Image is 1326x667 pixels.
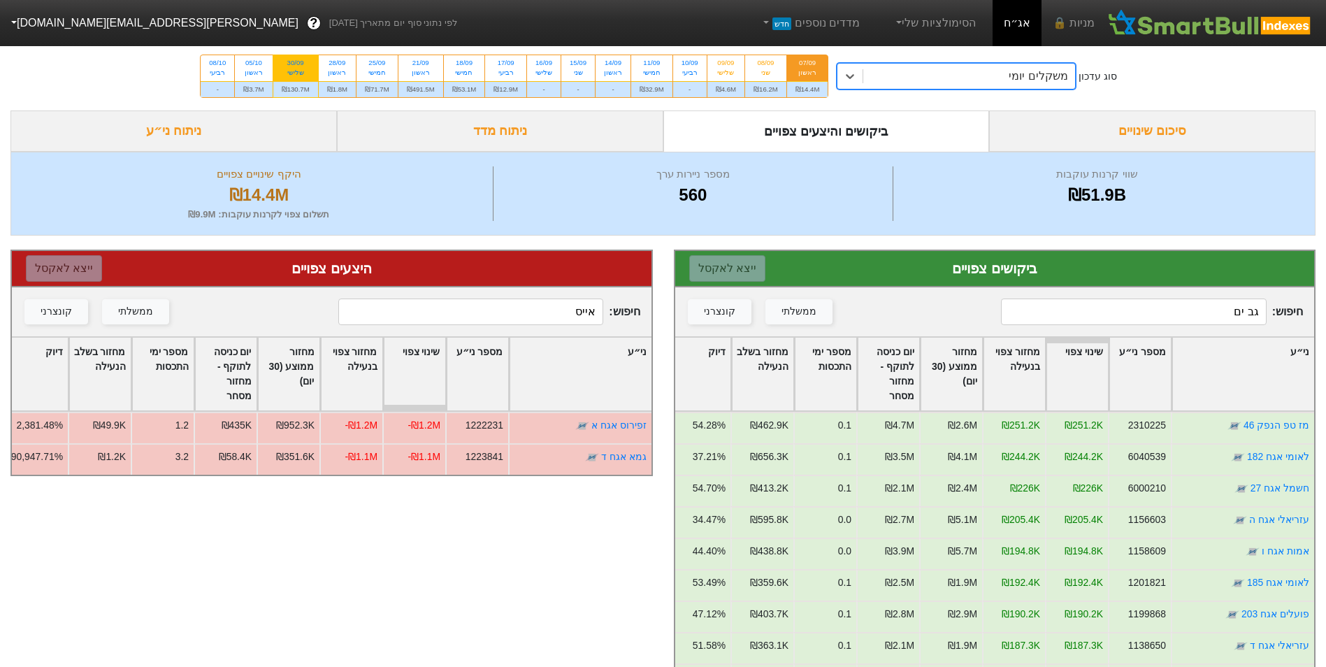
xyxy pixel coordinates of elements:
[1002,607,1040,622] div: ₪190.2K
[795,68,820,78] div: ראשון
[319,81,356,97] div: ₪1.8M
[209,58,226,68] div: 08/10
[465,450,503,464] div: 1223841
[669,338,730,410] div: Toggle SortBy
[989,110,1316,152] div: סיכום שינויים
[1109,338,1171,410] div: Toggle SortBy
[604,68,622,78] div: ראשון
[1046,338,1108,410] div: Toggle SortBy
[787,81,828,97] div: ₪14.4M
[795,338,856,410] div: Toggle SortBy
[408,450,440,464] div: -₪1.1M
[948,544,977,559] div: ₪5.7M
[29,208,489,222] div: תשלום צפוי לקרנות עוקבות : ₪9.9M
[983,338,1045,410] div: Toggle SortBy
[175,418,188,433] div: 1.2
[663,110,990,152] div: ביקושים והיצעים צפויים
[407,58,435,68] div: 21/09
[535,58,552,68] div: 16/09
[1128,481,1166,496] div: 6000210
[838,450,851,464] div: 0.1
[693,575,726,590] div: 53.49%
[838,607,851,622] div: 0.1
[258,338,319,410] div: Toggle SortBy
[732,338,793,410] div: Toggle SortBy
[345,450,377,464] div: -₪1.1M
[275,418,314,433] div: ₪952.3K
[745,81,786,97] div: ₪16.2M
[29,182,489,208] div: ₪14.4M
[693,450,726,464] div: 37.21%
[707,81,744,97] div: ₪4.6M
[1231,450,1245,464] img: tase link
[1065,512,1103,527] div: ₪205.4K
[1233,513,1247,527] img: tase link
[1244,419,1309,431] a: מז טפ הנפק 46
[365,68,389,78] div: חמישי
[337,110,663,152] div: ניתוח מדד
[604,58,622,68] div: 14/09
[493,58,518,68] div: 17/09
[897,166,1297,182] div: שווי קרנות עוקבות
[497,182,889,208] div: 560
[750,450,788,464] div: ₪656.3K
[69,338,131,410] div: Toggle SortBy
[398,81,443,97] div: ₪491.5M
[1009,68,1067,85] div: משקלים יומי
[273,81,318,97] div: ₪130.7M
[750,481,788,496] div: ₪413.2K
[1001,299,1266,325] input: 558 רשומות...
[750,544,788,559] div: ₪438.8K
[1128,607,1166,622] div: 1199868
[535,68,552,78] div: שלישי
[1241,608,1309,619] a: פועלים אגח 203
[838,481,851,496] div: 0.1
[510,338,651,410] div: Toggle SortBy
[716,58,736,68] div: 09/09
[1231,576,1245,590] img: tase link
[209,68,226,78] div: רביעי
[1251,482,1309,494] a: חשמל אגח 27
[201,81,234,97] div: -
[682,58,698,68] div: 10/09
[1250,640,1309,651] a: עזריאלי אגח ד
[444,81,485,97] div: ₪53.1M
[689,258,1301,279] div: ביקושים צפויים
[838,575,851,590] div: 0.1
[26,258,637,279] div: היצעים צפויים
[1001,299,1303,325] span: חיפוש :
[693,638,726,653] div: 51.58%
[1128,418,1166,433] div: 2310225
[1065,575,1103,590] div: ₪192.4K
[750,418,788,433] div: ₪462.9K
[750,575,788,590] div: ₪359.6K
[10,110,337,152] div: ניתוח ני״ע
[948,638,977,653] div: ₪1.9M
[693,481,726,496] div: 54.70%
[365,58,389,68] div: 25/09
[885,418,914,433] div: ₪4.7M
[218,450,251,464] div: ₪58.4K
[1002,575,1040,590] div: ₪192.4K
[465,418,503,433] div: 1222231
[885,607,914,622] div: ₪2.8M
[948,418,977,433] div: ₪2.6M
[1002,418,1040,433] div: ₪251.2K
[885,512,914,527] div: ₪2.7M
[897,182,1297,208] div: ₪51.9B
[781,304,816,320] div: ממשלתי
[1234,482,1248,496] img: tase link
[6,338,68,410] div: Toggle SortBy
[948,450,977,464] div: ₪4.1M
[575,419,589,433] img: tase link
[408,418,440,433] div: -₪1.2M
[356,81,398,97] div: ₪71.7M
[838,638,851,653] div: 0.1
[338,299,603,325] input: 2 רשומות...
[485,81,526,97] div: ₪12.9M
[118,304,153,320] div: ממשלתי
[1079,69,1117,84] div: סוג עדכון
[561,81,595,97] div: -
[1065,418,1103,433] div: ₪251.2K
[689,255,765,282] button: ייצא לאקסל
